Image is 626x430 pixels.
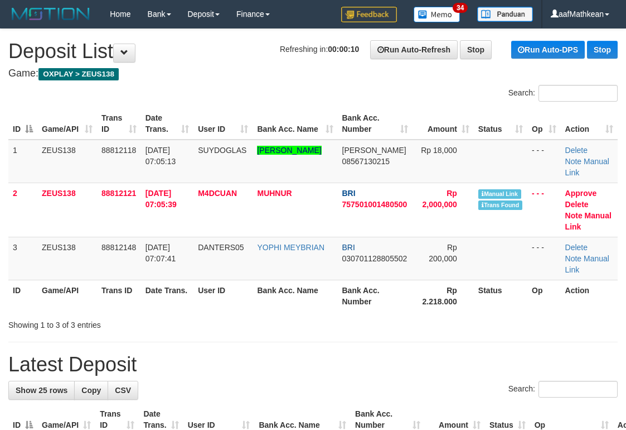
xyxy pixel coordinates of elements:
span: OXPLAY > ZEUS138 [38,68,119,80]
span: [DATE] 07:07:41 [145,243,176,263]
a: Run Auto-Refresh [370,40,458,59]
input: Search: [538,381,618,398]
th: User ID [193,280,253,312]
th: Trans ID [97,280,141,312]
span: Copy 08567130215 to clipboard [342,157,390,166]
th: Game/API [37,280,97,312]
img: Feedback.jpg [341,7,397,22]
span: CSV [115,386,131,395]
a: Copy [74,381,108,400]
span: 88812118 [101,146,136,155]
span: Copy 757501001480500 to clipboard [342,200,407,209]
span: Copy 030701128805502 to clipboard [342,254,407,263]
a: Approve [565,189,597,198]
th: Bank Acc. Number: activate to sort column ascending [338,108,413,140]
span: 88812148 [101,243,136,252]
span: Rp 18,000 [421,146,457,155]
span: M4DCUAN [198,189,237,198]
th: Action: activate to sort column ascending [561,108,618,140]
span: DANTERS05 [198,243,244,252]
a: Delete [565,243,588,252]
span: [DATE] 07:05:39 [145,189,177,209]
td: ZEUS138 [37,183,97,237]
span: Copy [81,386,101,395]
td: - - - [527,237,561,280]
span: Show 25 rows [16,386,67,395]
label: Search: [508,85,618,102]
th: Bank Acc. Name: activate to sort column ascending [253,108,337,140]
img: panduan.png [477,7,533,22]
td: - - - [527,183,561,237]
th: Action [561,280,618,312]
input: Search: [538,85,618,102]
a: Manual Link [565,157,609,177]
td: ZEUS138 [37,237,97,280]
th: Op [527,280,561,312]
span: 34 [453,3,468,13]
span: 88812121 [101,189,136,198]
th: Bank Acc. Number [338,280,413,312]
span: [DATE] 07:05:13 [145,146,176,166]
a: Delete [565,146,588,155]
th: Bank Acc. Name [253,280,337,312]
a: Note [565,211,583,220]
th: Date Trans. [141,280,193,312]
th: Game/API: activate to sort column ascending [37,108,97,140]
a: [PERSON_NAME] [257,146,321,155]
th: ID [8,280,37,312]
h4: Game: [8,68,618,79]
a: Run Auto-DPS [511,41,585,59]
a: Stop [460,40,492,59]
a: Note [565,254,582,263]
h1: Latest Deposit [8,353,618,376]
td: 2 [8,183,37,237]
th: Status [474,280,527,312]
th: Rp 2.218.000 [413,280,474,312]
span: Rp 2,000,000 [423,189,457,209]
th: Date Trans.: activate to sort column ascending [141,108,193,140]
a: Show 25 rows [8,381,75,400]
img: Button%20Memo.svg [414,7,460,22]
a: MUHNUR [257,189,292,198]
th: ID: activate to sort column descending [8,108,37,140]
img: MOTION_logo.png [8,6,93,22]
a: YOPHI MEYBRIAN [257,243,324,252]
div: Showing 1 to 3 of 3 entries [8,315,253,331]
a: CSV [108,381,138,400]
a: Delete [565,200,589,209]
span: Refreshing in: [280,45,359,54]
span: SUYDOGLAS [198,146,246,155]
th: Op: activate to sort column ascending [527,108,561,140]
h1: Deposit List [8,40,618,63]
th: Status: activate to sort column ascending [474,108,527,140]
a: Note [565,157,582,166]
strong: 00:00:10 [328,45,359,54]
td: ZEUS138 [37,140,97,183]
span: BRI [342,243,355,252]
th: User ID: activate to sort column ascending [193,108,253,140]
a: Stop [587,41,618,59]
td: - - - [527,140,561,183]
th: Trans ID: activate to sort column ascending [97,108,141,140]
span: Manually Linked [478,189,521,199]
td: 3 [8,237,37,280]
a: Manual Link [565,254,609,274]
span: Similar transaction found [478,200,523,210]
a: Manual Link [565,211,612,231]
th: Amount: activate to sort column ascending [413,108,474,140]
label: Search: [508,381,618,398]
td: 1 [8,140,37,183]
span: BRI [342,189,356,198]
span: [PERSON_NAME] [342,146,406,155]
span: Rp 200,000 [429,243,457,263]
